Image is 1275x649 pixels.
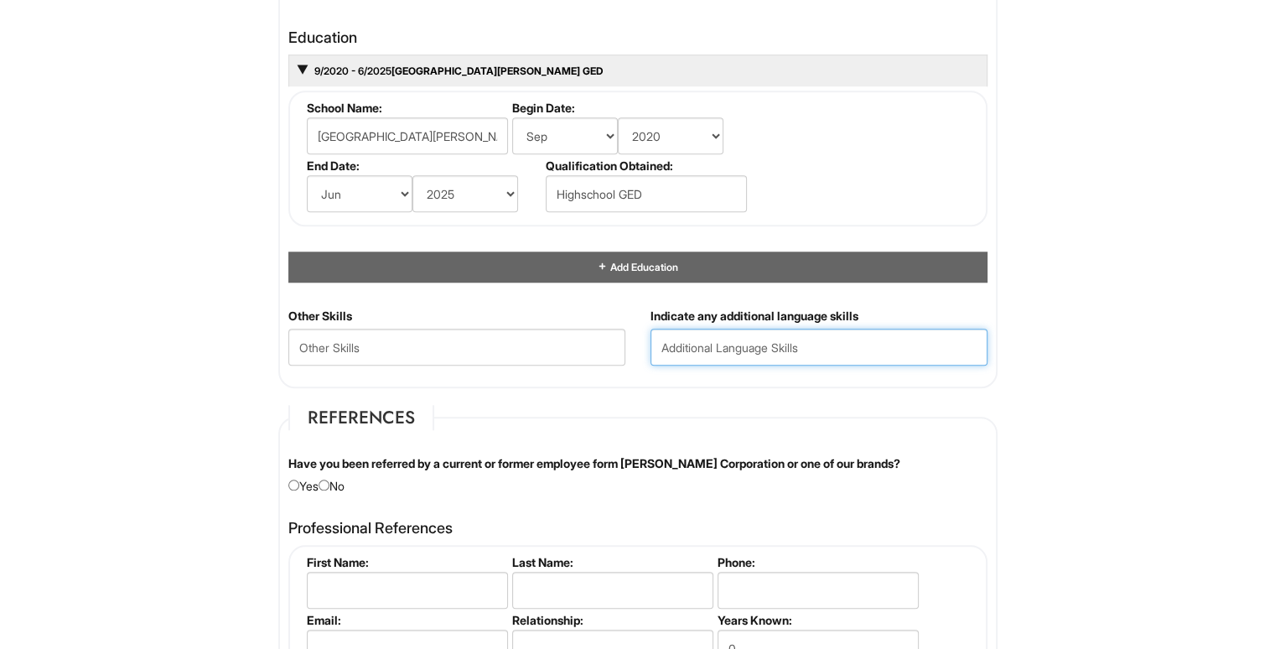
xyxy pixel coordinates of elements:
[288,329,625,366] input: Other Skills
[512,555,711,569] label: Last Name:
[512,101,744,115] label: Begin Date:
[276,455,1000,495] div: Yes No
[546,158,744,173] label: Qualification Obtained:
[608,261,677,273] span: Add Education
[307,101,505,115] label: School Name:
[650,308,858,324] label: Indicate any additional language skills
[597,261,677,273] a: Add Education
[718,613,916,627] label: Years Known:
[650,329,987,366] input: Additional Language Skills
[313,65,391,77] span: 9/2020 - 6/2025
[288,455,900,472] label: Have you been referred by a current or former employee form [PERSON_NAME] Corporation or one of o...
[288,308,352,324] label: Other Skills
[307,158,539,173] label: End Date:
[288,520,987,537] h4: Professional References
[313,65,603,77] a: 9/2020 - 6/2025[GEOGRAPHIC_DATA][PERSON_NAME] GED
[307,613,505,627] label: Email:
[288,405,434,430] legend: References
[718,555,916,569] label: Phone:
[307,555,505,569] label: First Name:
[288,29,987,46] h4: Education
[512,613,711,627] label: Relationship:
